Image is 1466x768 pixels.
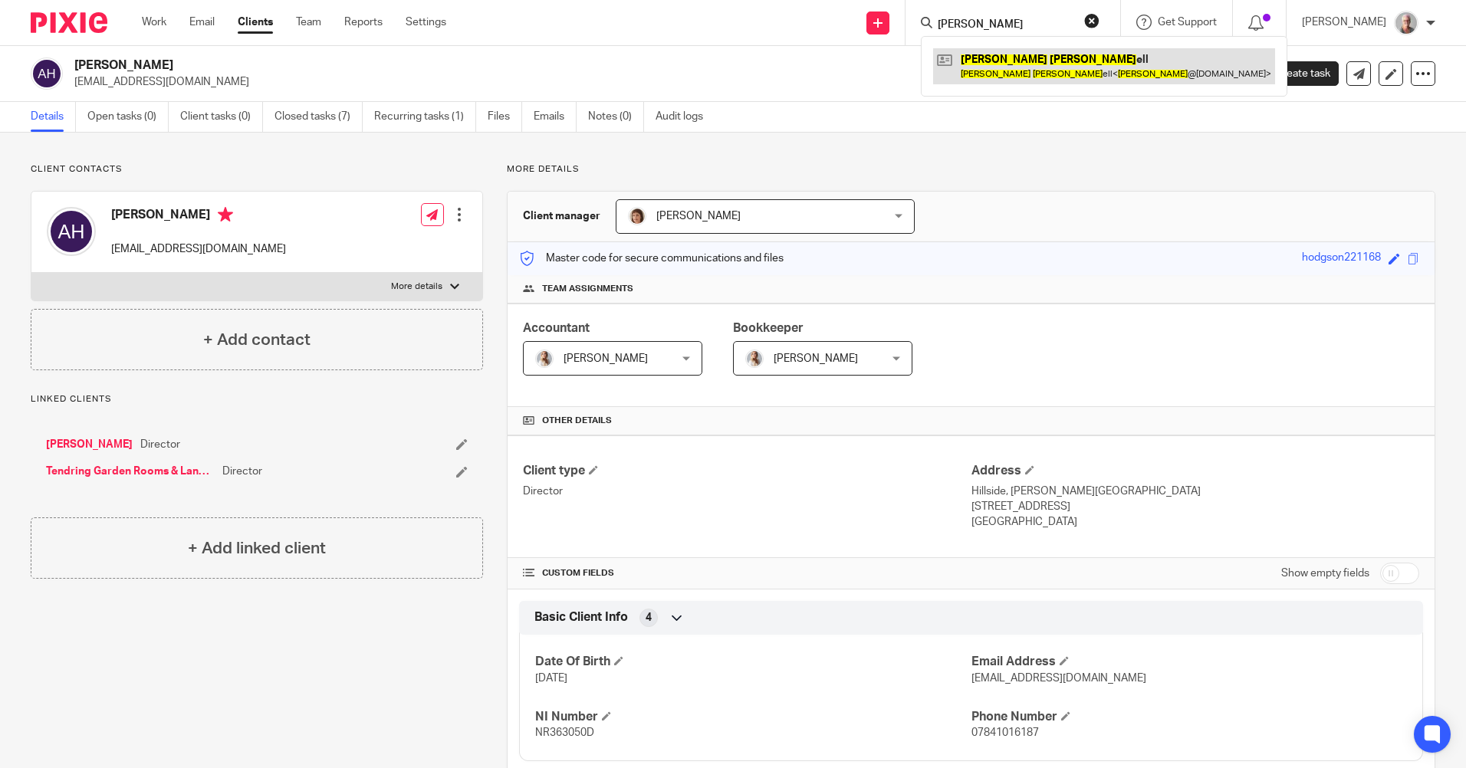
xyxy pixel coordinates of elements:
[31,102,76,132] a: Details
[535,350,554,368] img: IMG_9968.jpg
[971,673,1146,684] span: [EMAIL_ADDRESS][DOMAIN_NAME]
[203,328,311,352] h4: + Add contact
[1302,15,1386,30] p: [PERSON_NAME]
[218,207,233,222] i: Primary
[519,251,784,266] p: Master code for secure communications and files
[31,393,483,405] p: Linked clients
[391,281,442,293] p: More details
[1281,566,1369,581] label: Show empty fields
[542,415,612,427] span: Other details
[31,12,107,33] img: Pixie
[374,102,476,132] a: Recurring tasks (1)
[188,537,326,560] h4: + Add linked client
[344,15,383,30] a: Reports
[1084,13,1099,28] button: Clear
[774,353,858,364] span: [PERSON_NAME]
[971,484,1419,499] p: Hillside, [PERSON_NAME][GEOGRAPHIC_DATA]
[74,57,996,74] h2: [PERSON_NAME]
[523,463,971,479] h4: Client type
[534,609,628,625] span: Basic Client Info
[274,102,363,132] a: Closed tasks (7)
[111,241,286,257] p: [EMAIL_ADDRESS][DOMAIN_NAME]
[733,322,804,334] span: Bookkeeper
[140,437,180,452] span: Director
[87,102,169,132] a: Open tasks (0)
[523,567,971,579] h4: CUSTOM FIELDS
[1250,61,1339,86] a: Create task
[189,15,215,30] a: Email
[74,74,1227,90] p: [EMAIL_ADDRESS][DOMAIN_NAME]
[1302,250,1381,267] div: hodgson221168
[238,15,273,30] a: Clients
[523,484,971,499] p: Director
[628,207,646,225] img: Pixie%204.jpg
[542,283,633,295] span: Team assignments
[180,102,263,132] a: Client tasks (0)
[936,18,1074,32] input: Search
[745,350,764,368] img: IMG_9968.jpg
[656,211,741,222] span: [PERSON_NAME]
[46,437,133,452] a: [PERSON_NAME]
[31,163,483,176] p: Client contacts
[656,102,715,132] a: Audit logs
[534,102,577,132] a: Emails
[142,15,166,30] a: Work
[47,207,96,256] img: svg%3E
[31,57,63,90] img: svg%3E
[46,464,215,479] a: Tendring Garden Rooms & Landscaping Ltd
[296,15,321,30] a: Team
[971,463,1419,479] h4: Address
[971,654,1407,670] h4: Email Address
[406,15,446,30] a: Settings
[535,727,594,738] span: NR363050D
[535,673,567,684] span: [DATE]
[111,207,286,226] h4: [PERSON_NAME]
[523,322,590,334] span: Accountant
[971,727,1039,738] span: 07841016187
[1394,11,1418,35] img: KR%20update.jpg
[588,102,644,132] a: Notes (0)
[523,208,600,224] h3: Client manager
[1158,17,1217,28] span: Get Support
[564,353,648,364] span: [PERSON_NAME]
[646,610,652,625] span: 4
[488,102,522,132] a: Files
[971,514,1419,530] p: [GEOGRAPHIC_DATA]
[535,654,971,670] h4: Date Of Birth
[535,709,971,725] h4: NI Number
[971,709,1407,725] h4: Phone Number
[507,163,1435,176] p: More details
[971,499,1419,514] p: [STREET_ADDRESS]
[222,464,262,479] span: Director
